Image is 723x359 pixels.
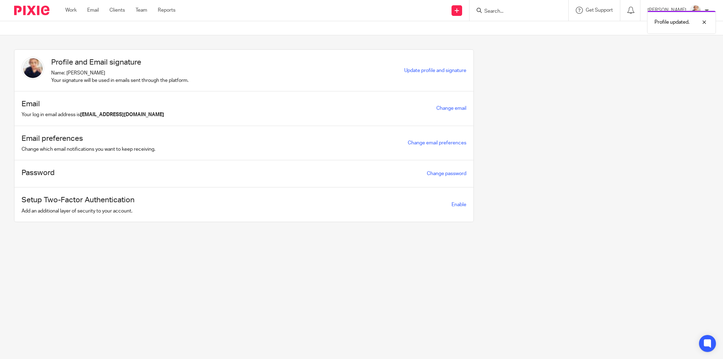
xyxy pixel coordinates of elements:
[452,202,466,207] span: Enable
[22,146,155,153] p: Change which email notifications you want to keep receiving.
[22,208,135,215] p: Add an additional layer of security to your account.
[22,98,164,109] h1: Email
[427,171,466,176] a: Change password
[436,106,466,111] a: Change email
[136,7,147,14] a: Team
[65,7,77,14] a: Work
[158,7,175,14] a: Reports
[22,133,155,144] h1: Email preferences
[655,19,689,26] p: Profile updated.
[22,57,44,79] img: unnamed.jpg
[14,6,49,15] img: Pixie
[404,68,466,73] a: Update profile and signature
[22,195,135,205] h1: Setup Two-Factor Authentication
[22,167,55,178] h1: Password
[408,140,466,145] a: Change email preferences
[87,7,99,14] a: Email
[690,5,701,16] img: unnamed.jpg
[22,111,164,118] p: Your log in email address is
[109,7,125,14] a: Clients
[80,112,164,117] b: [EMAIL_ADDRESS][DOMAIN_NAME]
[51,70,189,84] p: Name: [PERSON_NAME] Your signature will be used in emails sent through the platform.
[51,57,189,68] h1: Profile and Email signature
